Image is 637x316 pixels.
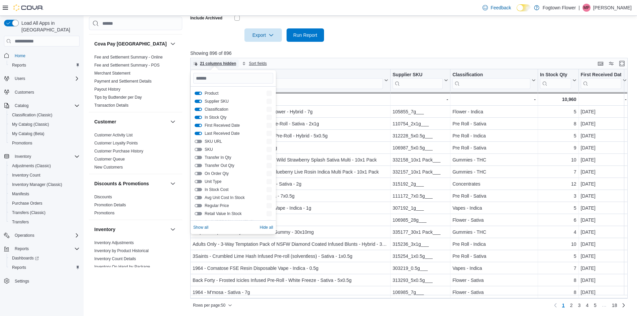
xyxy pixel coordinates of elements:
div: Drag handle [267,131,272,136]
span: 2 [570,302,573,309]
div: Drag handle [267,139,272,144]
span: First Received Date [205,123,264,128]
span: Hide all [260,225,273,230]
div: Manny Putros [582,4,591,12]
div: [DATE] [580,192,626,200]
button: Keyboard shortcuts [597,60,605,68]
span: Adjustments (Classic) [12,163,51,169]
div: Classification [452,72,530,89]
span: Profit [PERSON_NAME] ($) [205,219,264,224]
button: Avg Unit Cost In Stock [195,196,202,199]
span: Sort fields [249,61,267,66]
div: 106985_28g___ [393,216,448,224]
button: Discounts & Promotions [169,180,177,188]
a: Inventory Adjustments [94,240,134,245]
button: Purchase Orders [7,199,82,208]
button: Discounts & Promotions [94,180,168,187]
div: 3 [540,192,576,200]
div: 8 [540,120,576,128]
a: Inventory Manager (Classic) [9,181,65,189]
span: Fee and Settlement Summary - POS [94,63,160,68]
div: 1Spliff Vapes - Jungle Heat Disposable Vape - Indica - 1g [193,204,388,212]
span: Promotions [12,140,32,146]
div: 315192_2g___ [393,180,448,188]
span: Transfers [12,219,29,225]
div: Drag handle [267,115,272,120]
button: Transfers [7,217,82,227]
div: FLY NORTH - Space Tokens Platinum Blueberry Live Rosin Indica Multi Pack - 10x1 Pack [193,168,388,176]
div: Product [193,72,383,78]
span: Transfers [9,218,80,226]
div: Gummies - THC [452,156,536,164]
span: Catalog [12,102,80,110]
div: 332157_10x1 Pack___ [393,168,448,176]
button: Cova Pay [GEOGRAPHIC_DATA] [94,40,168,47]
a: Reports [9,61,29,69]
button: Reports [7,61,82,70]
button: Users [12,75,28,83]
span: My Catalog (Beta) [9,130,80,138]
button: Product [193,72,388,89]
div: 5 [540,108,576,116]
a: Customers [12,88,37,96]
a: Feedback [480,1,514,14]
span: Operations [15,233,34,238]
div: In Stock Qty [540,72,571,89]
input: Dark Mode [517,4,531,11]
div: Pre Roll - Sativa [452,192,536,200]
a: Payout History [94,87,120,92]
a: Home [12,52,28,60]
span: Promotion Details [94,202,126,208]
button: Customers [1,87,82,97]
div: Flower - Sativa [452,216,536,224]
div: Drag handle [267,99,272,104]
span: Feedback [491,4,511,11]
img: Cova [13,4,43,11]
a: Page 3 of 18 [575,300,583,311]
span: 5 [594,302,597,309]
div: Classification [452,72,530,78]
span: In Stock Cost [205,187,264,192]
h3: Inventory [94,226,115,233]
span: 21 columns hidden [200,61,236,66]
div: Drag handle [267,179,272,184]
span: Users [12,75,80,83]
div: 10,960 [540,95,576,103]
button: Display options [607,60,615,68]
button: Product [195,92,202,95]
a: Dashboards [7,253,82,263]
button: Classification (Classic) [7,110,82,120]
div: Totals [192,95,388,103]
span: Inventory Manager (Classic) [9,181,80,189]
span: Transfers (Classic) [9,209,80,217]
p: | [578,4,580,12]
span: Customer Loyalty Points [94,140,138,146]
button: Customer [169,118,177,126]
button: SKU URL [195,140,202,143]
div: [DATE] [580,168,626,176]
a: Page 2 of 18 [567,300,575,311]
span: Customers [15,90,34,95]
a: Adjustments (Classic) [9,162,54,170]
div: Drag handle [267,203,272,208]
div: 111172_7x0.5g___ [393,192,448,200]
span: Users [15,76,25,81]
span: Promotions [94,210,115,216]
button: Transfer Out Qty [195,164,202,167]
div: [DATE] [580,132,626,140]
button: Supplier SKU [195,100,202,103]
span: Rows per page : 50 [193,303,225,308]
div: Supplier SKU [393,72,443,78]
div: 12 [540,180,576,188]
button: Transfer In Qty [195,156,202,159]
button: Users [1,74,82,83]
button: Hide all [260,223,273,231]
span: Home [12,51,80,60]
button: Reports [1,244,82,253]
span: Settings [12,277,80,285]
div: Drag handle [267,171,272,176]
a: Promotion Details [94,203,126,207]
button: Retail Value In Stock [195,212,202,215]
span: Purchase Orders [12,201,42,206]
